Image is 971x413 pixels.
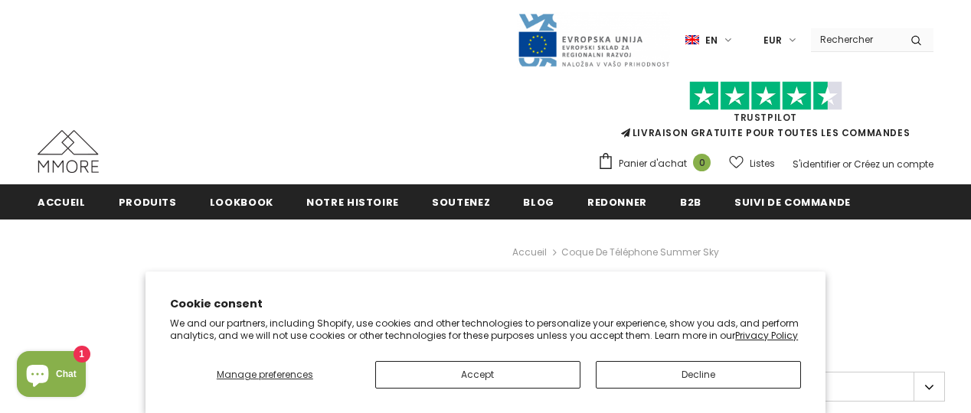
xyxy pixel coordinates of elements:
[750,156,775,171] span: Listes
[811,28,899,50] input: Search Site
[729,150,775,177] a: Listes
[854,158,933,171] a: Créez un compte
[512,243,547,262] a: Accueil
[587,195,647,210] span: Redonner
[38,184,86,219] a: Accueil
[689,81,842,111] img: Faites confiance aux étoiles pilotes
[119,184,177,219] a: Produits
[170,317,801,341] p: We and our partners, including Shopify, use cookies and other technologies to personalize your ex...
[705,33,718,48] span: en
[693,154,711,171] span: 0
[306,195,399,210] span: Notre histoire
[587,184,647,219] a: Redonner
[170,296,801,312] h2: Cookie consent
[597,88,933,139] span: LIVRAISON GRATUITE POUR TOUTES LES COMMANDES
[119,195,177,210] span: Produits
[597,152,718,175] a: Panier d'achat 0
[306,184,399,219] a: Notre histoire
[523,184,554,219] a: Blog
[619,156,687,171] span: Panier d'achat
[685,34,699,47] img: i-lang-1.png
[680,195,701,210] span: B2B
[763,33,782,48] span: EUR
[734,184,851,219] a: Suivi de commande
[217,368,313,381] span: Manage preferences
[432,184,490,219] a: soutenez
[596,361,801,389] button: Decline
[210,195,273,210] span: Lookbook
[734,195,851,210] span: Suivi de commande
[432,195,490,210] span: soutenez
[523,195,554,210] span: Blog
[12,351,90,401] inbox-online-store-chat: Shopify online store chat
[680,184,701,219] a: B2B
[517,12,670,68] img: Javni Razpis
[842,158,852,171] span: or
[38,130,99,173] img: Cas MMORE
[517,33,670,46] a: Javni Razpis
[793,158,840,171] a: S'identifier
[38,195,86,210] span: Accueil
[210,184,273,219] a: Lookbook
[170,361,359,389] button: Manage preferences
[561,243,719,262] span: Coque de téléphone Summer Sky
[375,361,580,389] button: Accept
[735,329,798,342] a: Privacy Policy
[734,111,797,124] a: TrustPilot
